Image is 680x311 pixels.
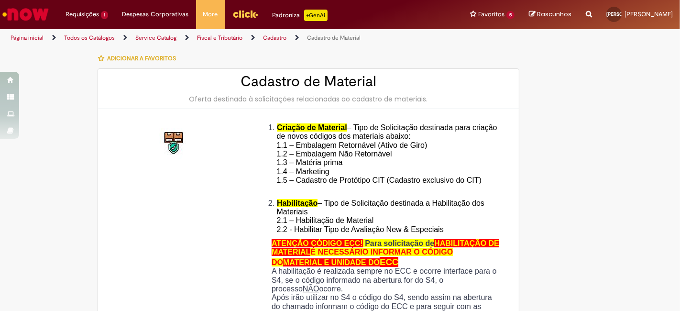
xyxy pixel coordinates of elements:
span: Favoritos [478,10,505,19]
img: ServiceNow [1,5,50,24]
span: HABILITAÇÃO DE MATERIAL [272,239,499,256]
span: [PERSON_NAME] [606,11,644,17]
span: É NECESSÁRIO INFORMAR O CÓDIGO DO [272,248,453,266]
button: Adicionar a Favoritos [98,48,181,68]
span: Para solicitação de [365,239,434,247]
h2: Cadastro de Material [108,74,509,89]
ul: Trilhas de página [7,29,446,47]
span: Adicionar a Favoritos [107,55,176,62]
span: 5 [506,11,515,19]
span: – Tipo de Solicitação destinada a Habilitação dos Materiais 2.1 – Habilitação de Material 2.2 - H... [277,199,484,233]
img: Cadastro de Material [159,128,190,159]
span: More [203,10,218,19]
span: Requisições [66,10,99,19]
div: Oferta destinada à solicitações relacionadas ao cadastro de materiais. [108,94,509,104]
a: Página inicial [11,34,44,42]
a: Rascunhos [529,10,571,19]
span: Habilitação [277,199,318,207]
span: Despesas Corporativas [122,10,189,19]
a: Cadastro [263,34,286,42]
div: Padroniza [273,10,328,21]
img: click_logo_yellow_360x200.png [232,7,258,21]
p: +GenAi [304,10,328,21]
a: Service Catalog [135,34,176,42]
span: 1 [101,11,108,19]
span: Rascunhos [537,10,571,19]
a: Todos os Catálogos [64,34,115,42]
span: ATENÇÃO CÓDIGO ECC! [272,239,363,247]
span: – Tipo de Solicitação destinada para criação de novos códigos dos materiais abaixo: 1.1 – Embalag... [277,123,497,193]
a: Cadastro de Material [307,34,361,42]
a: Fiscal e Tributário [197,34,242,42]
span: [PERSON_NAME] [625,10,673,18]
u: NÃO [303,285,319,293]
p: A habilitação é realizada sempre no ECC e ocorre interface para o S4, se o código informado na ab... [272,267,502,293]
span: MATERIAL E UNIDADE DO [283,258,380,267]
span: ECC [380,257,398,267]
span: Criação de Material [277,123,347,132]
